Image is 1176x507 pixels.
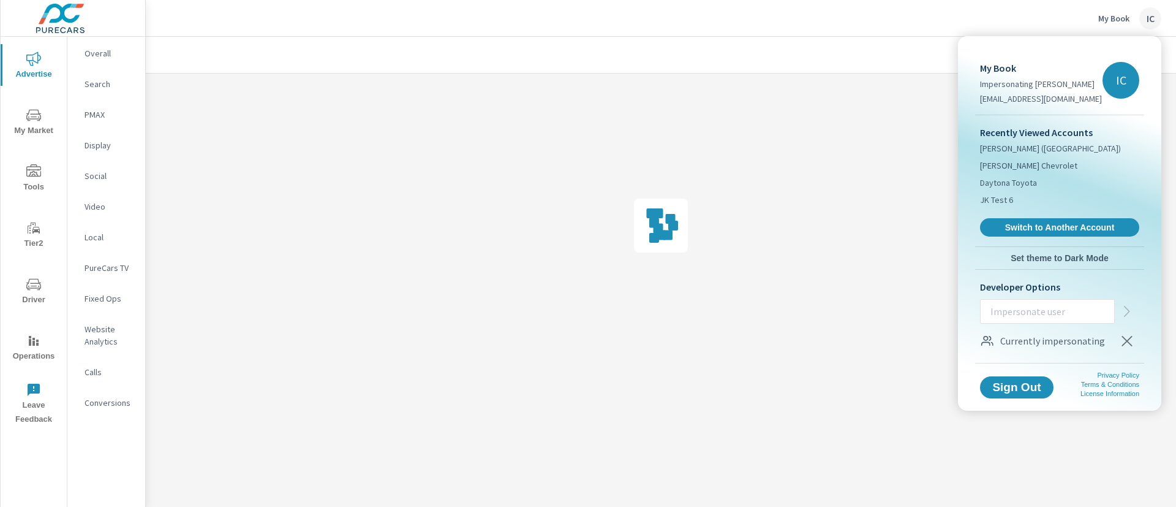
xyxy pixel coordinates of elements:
span: JK Test 6 [980,194,1013,206]
a: Switch to Another Account [980,218,1139,237]
p: Currently impersonating [1000,334,1105,348]
p: Recently Viewed Accounts [980,125,1139,140]
a: Privacy Policy [1098,372,1139,379]
span: Switch to Another Account [987,222,1133,233]
span: Daytona Toyota [980,177,1037,189]
p: Developer Options [980,280,1139,294]
span: Set theme to Dark Mode [980,253,1139,264]
p: Impersonating [PERSON_NAME] [980,78,1102,90]
span: [PERSON_NAME] Chevrolet [980,159,1077,172]
button: Set theme to Dark Mode [975,247,1144,269]
a: License Information [1080,390,1139,397]
a: Terms & Conditions [1081,381,1139,388]
input: Impersonate user [981,295,1114,327]
p: My Book [980,61,1102,75]
span: Sign Out [990,382,1044,393]
div: IC [1102,62,1139,99]
p: [EMAIL_ADDRESS][DOMAIN_NAME] [980,93,1102,105]
button: Sign Out [980,376,1053,398]
span: [PERSON_NAME] ([GEOGRAPHIC_DATA]) [980,142,1121,154]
